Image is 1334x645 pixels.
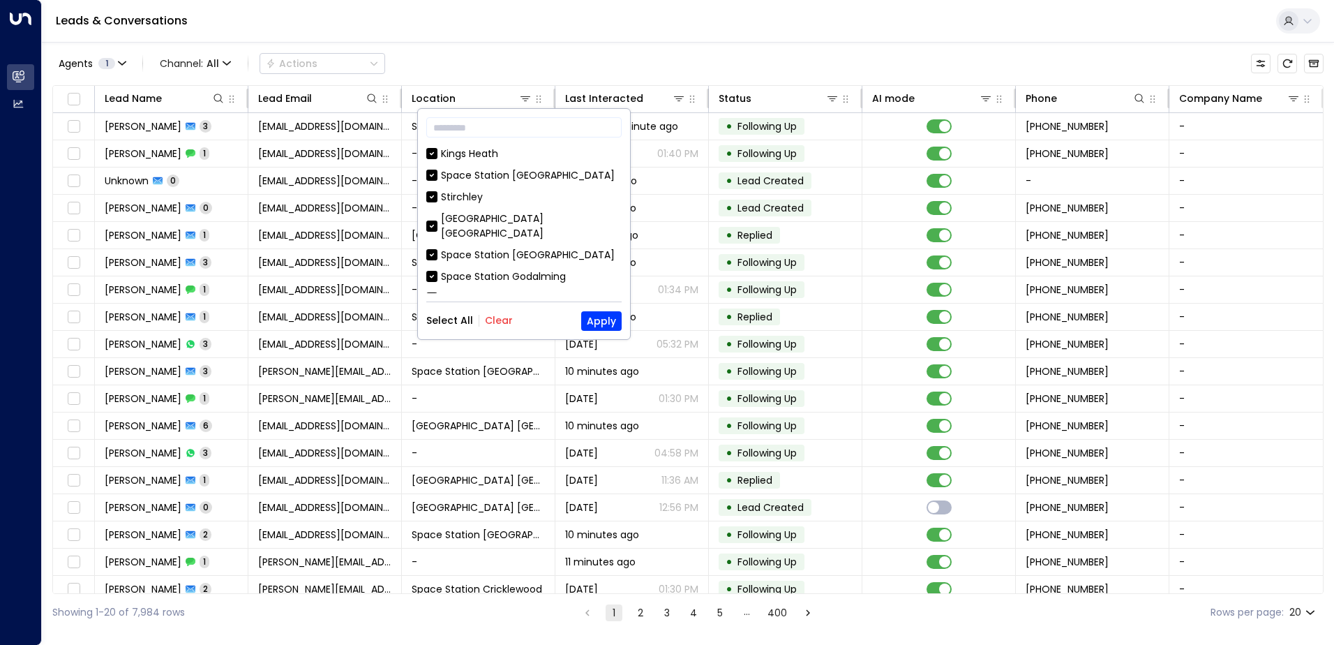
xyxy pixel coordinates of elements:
[441,291,492,306] div: Doncaster
[737,255,797,269] span: Following Up
[719,90,839,107] div: Status
[737,582,797,596] span: Following Up
[258,90,312,107] div: Lead Email
[258,337,391,351] span: suzy_putt@hotmail.co.uk
[258,501,391,514] span: liamwest2009@gmail.com
[581,311,622,331] button: Apply
[105,201,181,215] span: Karin Vazirani
[1026,337,1109,351] span: +447850566545
[105,555,181,569] span: Theo Nathan
[565,473,598,487] span: Jun 11, 2025
[258,228,391,242] span: karinvazirani@hotmail.com
[105,582,181,596] span: Theo Nathan
[1169,521,1323,548] td: -
[726,550,733,574] div: •
[1169,440,1323,466] td: -
[412,228,514,242] span: Space Station Slough
[412,501,545,514] span: Space Station Shrewsbury
[441,269,566,284] div: Space Station Godalming
[1169,304,1323,330] td: -
[1169,358,1323,385] td: -
[258,310,391,324] span: suzy_putt@hotmail.co.uk
[726,387,733,410] div: •
[412,528,545,542] span: Space Station Wakefield
[726,496,733,519] div: •
[1289,602,1318,623] div: 20
[726,278,733,302] div: •
[200,528,211,540] span: 2
[200,420,212,431] span: 6
[200,583,211,595] span: 2
[1026,90,1057,107] div: Phone
[737,501,804,514] span: Lead Created
[200,392,209,404] span: 1
[441,168,615,183] div: Space Station [GEOGRAPHIC_DATA]
[658,283,698,297] p: 01:34 PM
[1277,54,1297,73] span: Refresh
[659,501,698,514] p: 12:56 PM
[105,337,181,351] span: Suzy Putt
[105,364,181,378] span: Greg Baldwin
[65,145,82,163] span: Toggle select row
[1169,494,1323,521] td: -
[872,90,993,107] div: AI mode
[65,445,82,462] span: Toggle select row
[105,310,181,324] span: Suzy Putt
[737,147,797,161] span: Following Up
[712,605,728,621] button: Go to page 5
[258,119,391,133] span: umt.admin@banburyseacadets.org.uk
[565,446,598,460] span: Jun 21, 2025
[200,365,211,377] span: 3
[1026,90,1146,107] div: Phone
[737,283,797,297] span: Following Up
[412,90,532,107] div: Location
[260,53,385,74] button: Actions
[1169,467,1323,494] td: -
[105,90,162,107] div: Lead Name
[737,419,797,433] span: Following Up
[1026,364,1109,378] span: +447770657879
[737,119,797,133] span: Following Up
[726,332,733,356] div: •
[726,142,733,165] div: •
[52,54,131,73] button: Agents1
[441,190,483,205] div: Stirchley
[565,419,639,433] span: 10 minutes ago
[565,528,639,542] span: 10 minutes ago
[207,58,219,69] span: All
[105,528,181,542] span: Clare Williamson
[654,446,698,460] p: 04:58 PM
[200,311,209,322] span: 1
[1026,555,1109,569] span: +447963567767
[65,336,82,353] span: Toggle select row
[737,473,772,487] span: Replied
[200,474,209,486] span: 1
[65,254,82,272] span: Toggle select row
[726,169,733,193] div: •
[402,549,555,575] td: -
[726,305,733,329] div: •
[485,315,513,326] button: Clear
[200,283,209,295] span: 1
[737,228,772,242] span: Replied
[737,528,797,542] span: Following Up
[200,256,211,268] span: 3
[105,392,181,406] span: Greg Baldwin
[258,555,391,569] span: theodora.nathan@yahoo.com
[632,605,649,621] button: Go to page 2
[105,119,181,133] span: Jemma Davies
[258,528,391,542] span: clare.williamson3@icloud.com
[258,419,391,433] span: liamwest2009@gmail.com
[737,446,797,460] span: Following Up
[737,392,797,406] span: Following Up
[200,229,209,241] span: 1
[737,201,804,215] span: Lead Created
[565,392,598,406] span: Aug 13, 2025
[65,417,82,435] span: Toggle select row
[1026,528,1109,542] span: +447742579340
[402,331,555,357] td: -
[659,605,675,621] button: Go to page 3
[1026,147,1109,161] span: +447931746392
[726,414,733,438] div: •
[105,283,181,297] span: Liz Shaylor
